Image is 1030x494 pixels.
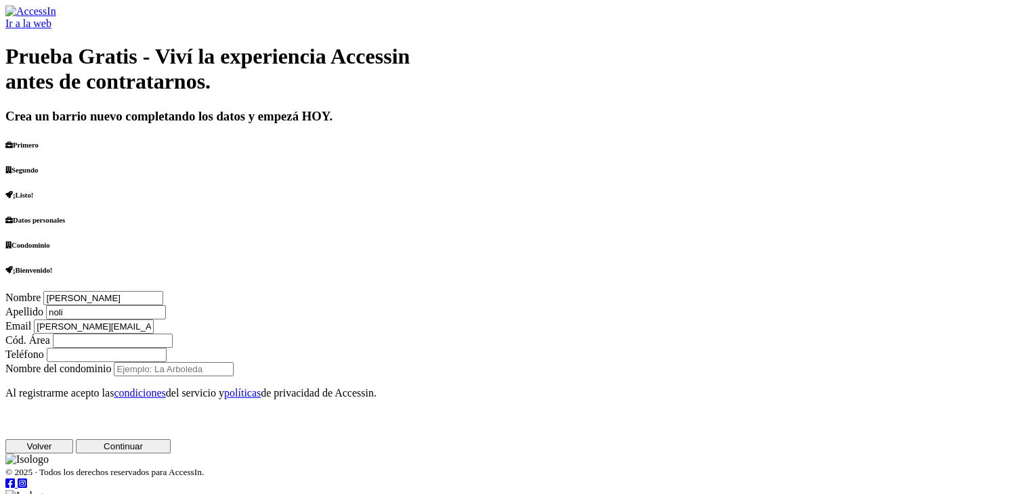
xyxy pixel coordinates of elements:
input: Ejemplo: La Arboleda [114,362,234,376]
h1: Prueba Gratis - Viví la experiencia Accessin antes de contratarnos. [5,44,1025,94]
label: Nombre [5,292,41,303]
p: Al registrarme acepto las del servicio y de privacidad de Accessin. [5,387,1025,399]
h3: Crea un barrio nuevo completando los datos y empezá HOY. [5,109,1025,124]
a: condiciones [114,387,165,399]
button: Volver [5,439,73,453]
a: ¡Listo! [5,191,33,199]
a: ¡Bienvenido! [5,266,52,274]
label: Nombre del condominio [5,363,111,374]
button: Continuar [76,439,171,453]
a: Segundo [5,166,38,174]
label: Teléfono [5,349,44,360]
label: Apellido [5,306,43,317]
img: Isologo [5,453,49,466]
label: Cód. Área [5,334,50,346]
a: Primero [5,141,39,149]
a: políticas [224,387,261,399]
a: Condominio [5,241,50,249]
small: © 2025 · Todos los derechos reservados para AccessIn. [5,467,204,477]
label: Email [5,320,31,332]
a: Ir a la web [5,18,51,29]
img: AccessIn [5,5,56,18]
a: Datos personales [5,216,65,224]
